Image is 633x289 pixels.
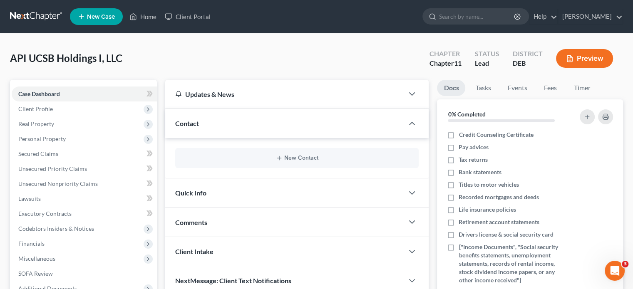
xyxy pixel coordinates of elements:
[513,49,543,59] div: District
[439,9,515,24] input: Search by name...
[454,59,462,67] span: 11
[175,277,291,284] span: NextMessage: Client Text Notifications
[18,225,94,232] span: Codebtors Insiders & Notices
[87,14,115,20] span: New Case
[18,135,66,142] span: Personal Property
[125,9,161,24] a: Home
[12,191,157,206] a: Lawsuits
[622,261,628,267] span: 3
[175,90,394,99] div: Updates & News
[459,168,501,176] span: Bank statements
[469,80,497,96] a: Tasks
[18,150,58,157] span: Secured Claims
[175,119,199,127] span: Contact
[459,243,569,284] span: ["Income Documents", "Social security benefits statements, unemployment statements, records of re...
[459,143,489,151] span: Pay advices
[18,120,54,127] span: Real Property
[175,247,213,255] span: Client Intake
[18,240,45,247] span: Financials
[18,195,41,202] span: Lawsuits
[18,90,60,97] span: Case Dashboard
[567,80,597,96] a: Timer
[429,49,462,59] div: Chapter
[459,193,539,201] span: Recorded mortgages and deeds
[459,205,516,214] span: Life insurance policies
[459,218,539,226] span: Retirement account statements
[429,59,462,68] div: Chapter
[556,49,613,68] button: Preview
[10,52,122,64] span: API UCSB Holdings I, LLC
[459,131,533,139] span: Credit Counseling Certificate
[437,80,465,96] a: Docs
[12,176,157,191] a: Unsecured Nonpriority Claims
[175,218,207,226] span: Comments
[175,189,206,197] span: Quick Info
[448,111,485,118] strong: 0% Completed
[459,180,519,189] span: Titles to motor vehicles
[558,9,623,24] a: [PERSON_NAME]
[182,155,412,161] button: New Contact
[18,165,87,172] span: Unsecured Priority Claims
[475,59,499,68] div: Lead
[12,86,157,101] a: Case Dashboard
[18,255,55,262] span: Miscellaneous
[475,49,499,59] div: Status
[161,9,215,24] a: Client Portal
[605,261,625,281] iframe: Intercom live chat
[12,146,157,161] a: Secured Claims
[513,59,543,68] div: DEB
[18,105,53,112] span: Client Profile
[18,210,72,217] span: Executory Contracts
[459,230,554,239] span: Drivers license & social security card
[18,270,53,277] span: SOFA Review
[12,161,157,176] a: Unsecured Priority Claims
[501,80,534,96] a: Events
[459,156,488,164] span: Tax returns
[537,80,563,96] a: Fees
[12,266,157,281] a: SOFA Review
[529,9,557,24] a: Help
[12,206,157,221] a: Executory Contracts
[18,180,98,187] span: Unsecured Nonpriority Claims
